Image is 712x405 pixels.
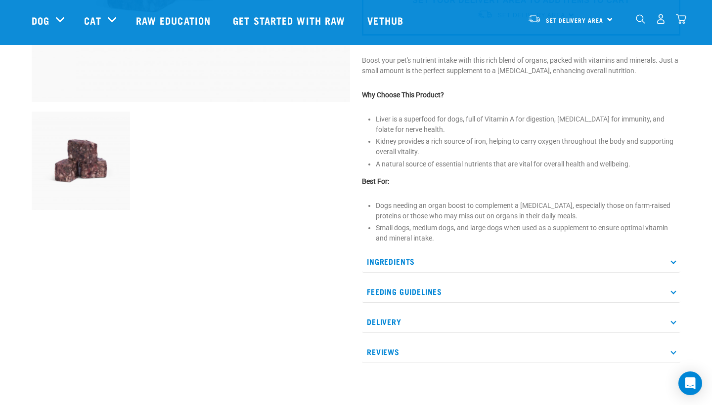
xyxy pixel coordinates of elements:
img: home-icon-1@2x.png [636,14,645,24]
li: Dogs needing an organ boost to complement a [MEDICAL_DATA], especially those on farm-raised prote... [376,201,680,221]
a: Raw Education [126,0,223,40]
a: Cat [84,13,101,28]
li: A natural source of essential nutrients that are vital for overall health and wellbeing. [376,159,680,169]
li: Small dogs, medium dogs, and large dogs when used as a supplement to ensure optimal vitamin and m... [376,223,680,243]
img: user.png [656,14,666,24]
li: Kidney provides a rich source of iron, helping to carry oxygen throughout the body and supporting... [376,136,680,157]
a: Vethub [357,0,416,40]
strong: Best For: [362,177,389,185]
div: Open Intercom Messenger [678,371,702,395]
p: Delivery [362,311,680,333]
strong: Why Choose This Product? [362,91,444,99]
p: Ingredients [362,250,680,273]
img: home-icon@2x.png [676,14,686,24]
a: Get started with Raw [223,0,357,40]
a: Dog [32,13,49,28]
span: Set Delivery Area [546,18,603,22]
p: Reviews [362,341,680,363]
img: Wild Organ Mix [32,112,130,210]
p: Boost your pet's nutrient intake with this rich blend of organs, packed with vitamins and mineral... [362,55,680,76]
li: Liver is a superfood for dogs, full of Vitamin A for digestion, [MEDICAL_DATA] for immunity, and ... [376,114,680,135]
img: van-moving.png [528,14,541,23]
p: Feeding Guidelines [362,281,680,303]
